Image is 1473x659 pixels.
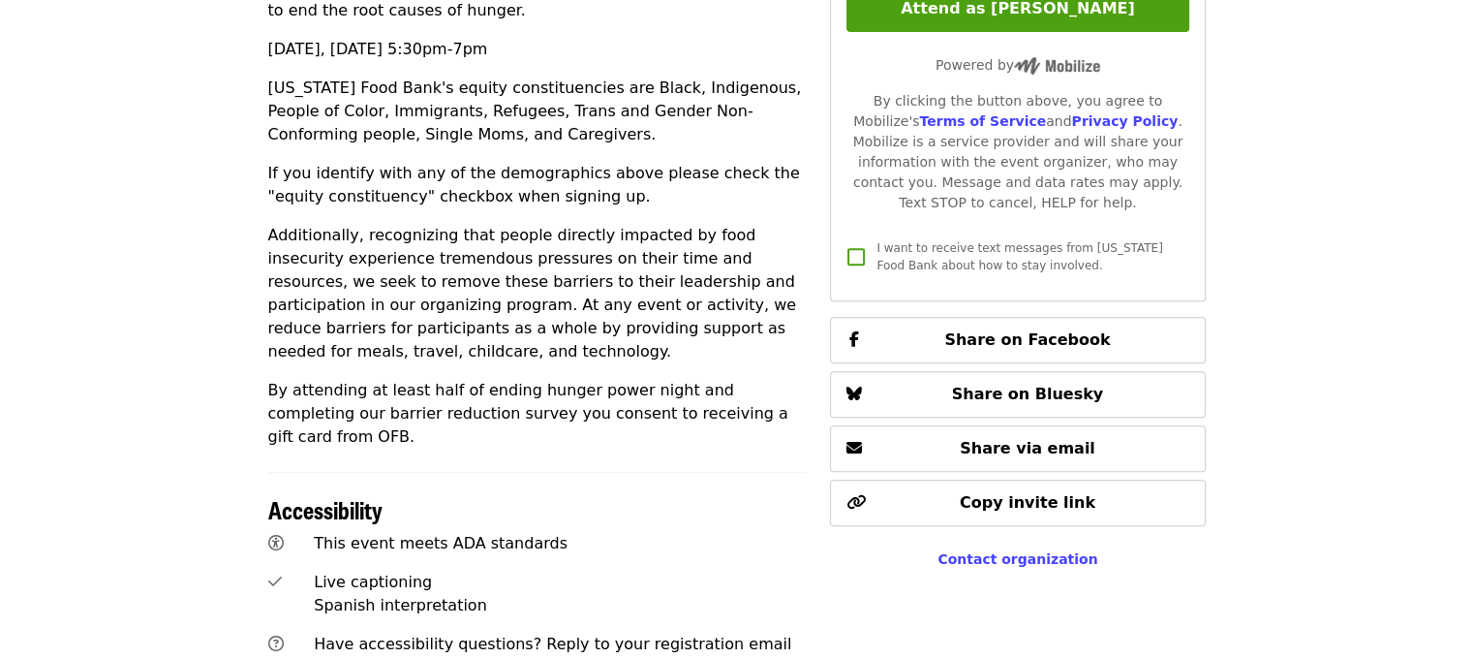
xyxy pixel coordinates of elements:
a: Terms of Service [919,113,1046,129]
a: Privacy Policy [1071,113,1178,129]
span: Share on Bluesky [952,385,1104,403]
button: Share via email [830,425,1205,472]
p: By attending at least half of ending hunger power night and completing our barrier reduction surv... [268,379,808,449]
i: question-circle icon [268,635,284,653]
button: Share on Facebook [830,317,1205,363]
span: Copy invite link [960,493,1095,512]
span: I want to receive text messages from [US_STATE] Food Bank about how to stay involved. [876,241,1162,272]
button: Share on Bluesky [830,371,1205,418]
span: Powered by [936,57,1100,73]
a: Contact organization [937,551,1097,567]
p: If you identify with any of the demographics above please check the "equity constituency" checkbo... [268,162,808,208]
div: Live captioning [314,571,807,594]
span: Share via email [960,439,1095,457]
span: This event meets ADA standards [314,534,568,552]
span: Share on Facebook [944,330,1110,349]
span: Accessibility [268,492,383,526]
div: Spanish interpretation [314,594,807,617]
i: universal-access icon [268,534,284,552]
i: check icon [268,573,282,591]
p: [DATE], [DATE] 5:30pm-7pm [268,38,808,61]
p: [US_STATE] Food Bank's equity constituencies are Black, Indigenous, People of Color, Immigrants, ... [268,77,808,146]
div: By clicking the button above, you agree to Mobilize's and . Mobilize is a service provider and wi... [846,91,1188,213]
button: Copy invite link [830,480,1205,526]
p: Additionally, recognizing that people directly impacted by food insecurity experience tremendous ... [268,224,808,363]
img: Powered by Mobilize [1014,57,1100,75]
